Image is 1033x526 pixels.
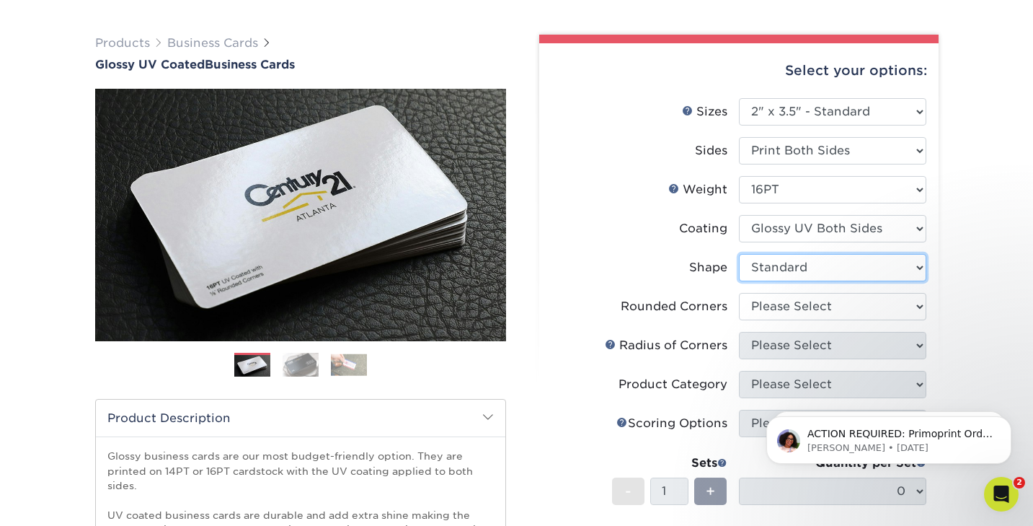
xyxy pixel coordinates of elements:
div: Scoring Options [616,415,727,432]
img: Business Cards 01 [234,348,270,384]
h1: Business Cards [95,58,506,71]
h2: Product Description [96,400,505,437]
div: Product Category [619,376,727,393]
div: Sides [695,142,727,159]
img: Business Cards 02 [283,352,319,377]
span: + [706,481,715,502]
iframe: Google Customer Reviews [4,482,123,521]
img: Glossy UV Coated 01 [95,9,506,421]
iframe: Intercom live chat [984,477,1019,512]
div: Select your options: [551,43,927,98]
div: Radius of Corners [605,337,727,354]
img: Business Cards 03 [331,354,367,376]
div: Sets [612,455,727,472]
span: Glossy UV Coated [95,58,205,71]
span: 2 [1014,477,1025,488]
div: Shape [689,259,727,276]
span: - [625,481,631,502]
a: Business Cards [167,36,258,50]
div: Rounded Corners [621,298,727,315]
iframe: Intercom notifications message [745,386,1033,487]
div: Sizes [682,103,727,120]
div: Weight [668,181,727,198]
div: Coating [679,220,727,237]
div: Quantity per Set [739,455,926,472]
a: Glossy UV CoatedBusiness Cards [95,58,506,71]
a: Products [95,36,150,50]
